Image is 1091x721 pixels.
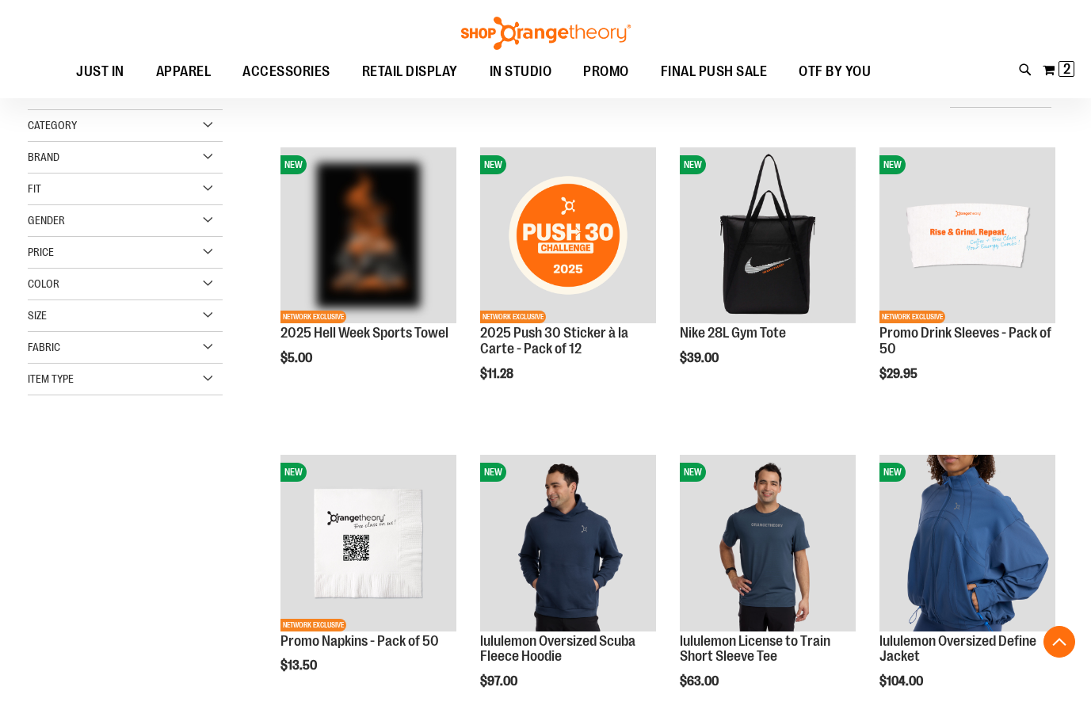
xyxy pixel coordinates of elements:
[273,139,464,406] div: product
[879,455,1055,633] a: lululemon Oversized Define JacketNEW
[280,351,315,365] span: $5.00
[280,311,346,323] span: NETWORK EXCLUSIVE
[879,147,1055,326] a: Promo Drink Sleeves - Pack of 50NEWNETWORK EXCLUSIVE
[242,54,330,90] span: ACCESSORIES
[1063,61,1070,77] span: 2
[280,147,456,323] img: OTF 2025 Hell Week Event Retail
[879,674,925,689] span: $104.00
[879,147,1055,323] img: Promo Drink Sleeves - Pack of 50
[879,367,920,381] span: $29.95
[28,182,41,195] span: Fit
[680,674,721,689] span: $63.00
[480,311,546,323] span: NETWORK EXCLUSIVE
[28,151,59,163] span: Brand
[280,463,307,482] span: NEW
[879,325,1051,357] a: Promo Drink Sleeves - Pack of 50
[680,455,856,633] a: lululemon License to Train Short Sleeve TeeNEW
[480,674,520,689] span: $97.00
[28,246,54,258] span: Price
[680,147,856,326] a: Nike 28L Gym ToteNEW
[480,455,656,633] a: lululemon Oversized Scuba Fleece HoodieNEW
[480,633,635,665] a: lululemon Oversized Scuba Fleece Hoodie
[680,463,706,482] span: NEW
[661,54,768,90] span: FINAL PUSH SALE
[879,463,906,482] span: NEW
[280,325,448,341] a: 2025 Hell Week Sports Towel
[680,455,856,631] img: lululemon License to Train Short Sleeve Tee
[280,155,307,174] span: NEW
[879,633,1036,665] a: lululemon Oversized Define Jacket
[799,54,871,90] span: OTF BY YOU
[583,54,629,90] span: PROMO
[680,633,830,665] a: lululemon License to Train Short Sleeve Tee
[879,455,1055,631] img: lululemon Oversized Define Jacket
[680,325,786,341] a: Nike 28L Gym Tote
[480,455,656,631] img: lululemon Oversized Scuba Fleece Hoodie
[280,633,439,649] a: Promo Napkins - Pack of 50
[672,139,864,406] div: product
[480,155,506,174] span: NEW
[28,119,77,132] span: Category
[28,277,59,290] span: Color
[273,447,464,713] div: product
[480,147,656,326] a: 2025 Push 30 Sticker à la Carte - Pack of 12NEWNETWORK EXCLUSIVE
[472,139,664,422] div: product
[490,54,552,90] span: IN STUDIO
[680,351,721,365] span: $39.00
[280,455,456,633] a: Promo Napkins - Pack of 50NEWNETWORK EXCLUSIVE
[76,54,124,90] span: JUST IN
[459,17,633,50] img: Shop Orangetheory
[362,54,458,90] span: RETAIL DISPLAY
[480,147,656,323] img: 2025 Push 30 Sticker à la Carte - Pack of 12
[280,455,456,631] img: Promo Napkins - Pack of 50
[879,155,906,174] span: NEW
[480,325,628,357] a: 2025 Push 30 Sticker à la Carte - Pack of 12
[480,463,506,482] span: NEW
[480,367,516,381] span: $11.28
[879,311,945,323] span: NETWORK EXCLUSIVE
[28,372,74,385] span: Item Type
[872,139,1063,422] div: product
[28,309,47,322] span: Size
[280,658,319,673] span: $13.50
[680,155,706,174] span: NEW
[28,341,60,353] span: Fabric
[680,147,856,323] img: Nike 28L Gym Tote
[28,214,65,227] span: Gender
[1043,626,1075,658] button: Back To Top
[156,54,212,90] span: APPAREL
[280,147,456,326] a: OTF 2025 Hell Week Event RetailNEWNETWORK EXCLUSIVE
[280,619,346,631] span: NETWORK EXCLUSIVE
